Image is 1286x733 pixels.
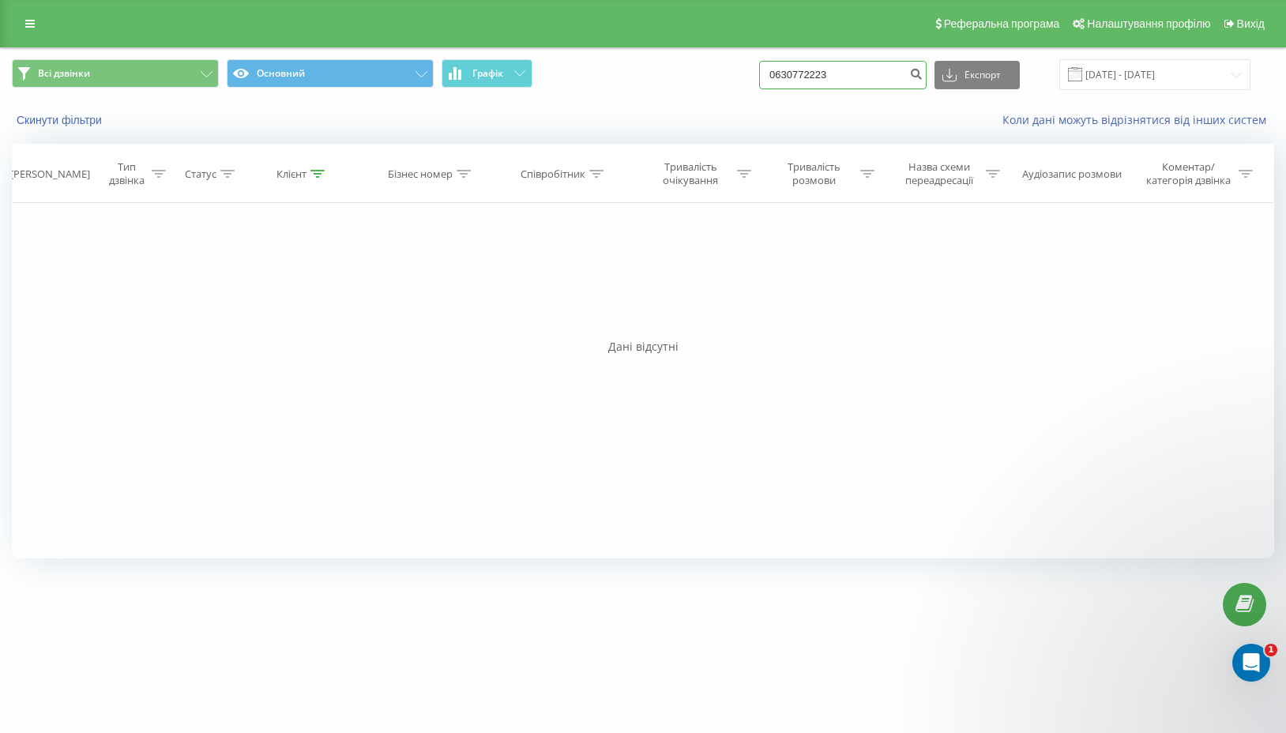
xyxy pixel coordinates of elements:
[944,17,1060,30] span: Реферальна програма
[521,167,585,181] div: Співробітник
[388,167,453,181] div: Бізнес номер
[12,339,1274,355] div: Дані відсутні
[38,67,90,80] span: Всі дзвінки
[649,160,733,187] div: Тривалість очікування
[759,61,927,89] input: Пошук за номером
[472,68,503,79] span: Графік
[10,167,90,181] div: [PERSON_NAME]
[772,160,856,187] div: Тривалість розмови
[276,167,306,181] div: Клієнт
[105,160,148,187] div: Тип дзвінка
[1237,17,1265,30] span: Вихід
[1265,644,1277,656] span: 1
[1232,644,1270,682] iframe: Intercom live chat
[897,160,982,187] div: Назва схеми переадресації
[934,61,1020,89] button: Експорт
[1087,17,1210,30] span: Налаштування профілю
[1002,112,1274,127] a: Коли дані можуть відрізнятися вiд інших систем
[12,113,110,127] button: Скинути фільтри
[1142,160,1235,187] div: Коментар/категорія дзвінка
[12,59,219,88] button: Всі дзвінки
[442,59,532,88] button: Графік
[1022,167,1122,181] div: Аудіозапис розмови
[227,59,434,88] button: Основний
[185,167,216,181] div: Статус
